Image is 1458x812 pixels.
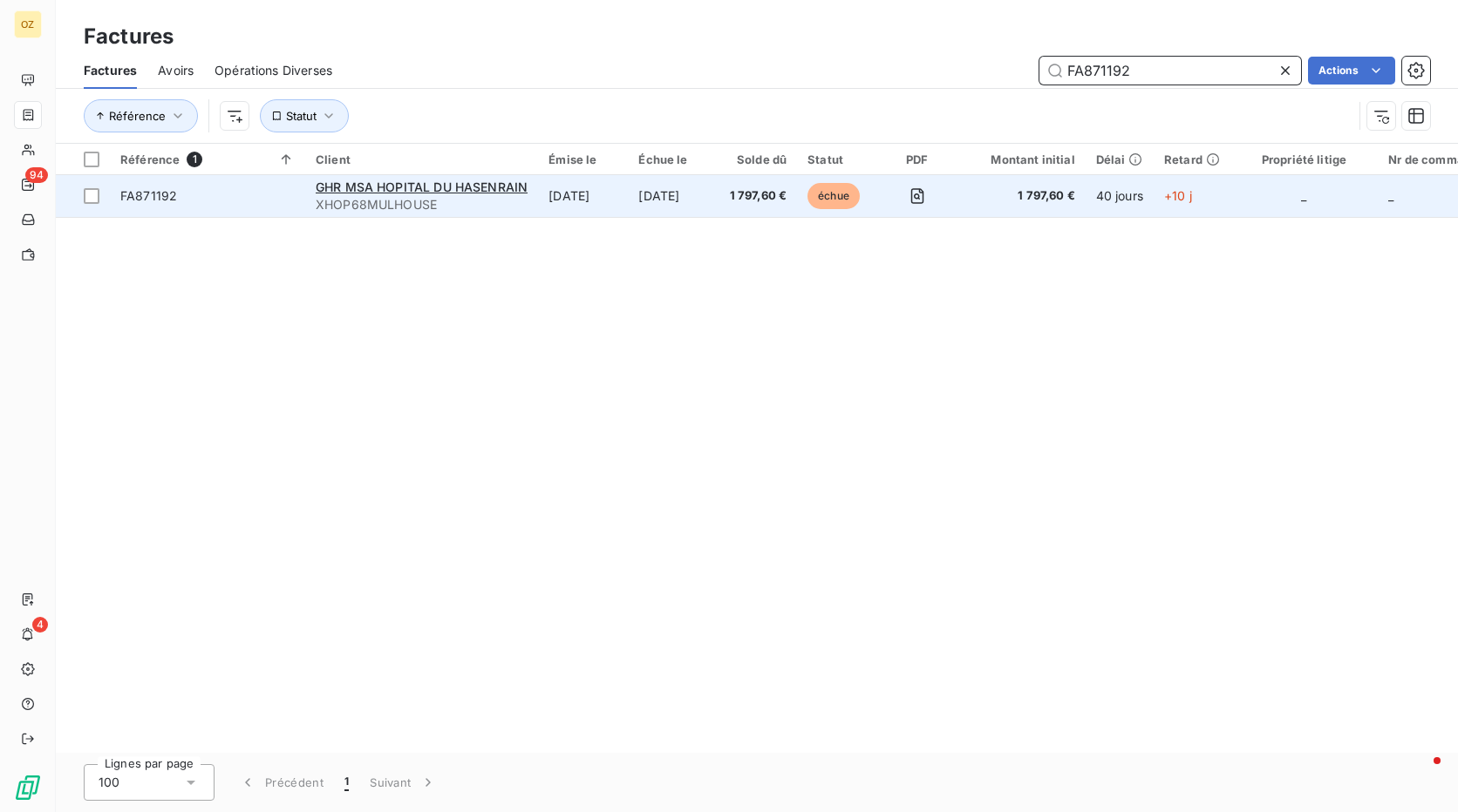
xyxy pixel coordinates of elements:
[109,109,166,123] span: Référence
[215,62,332,79] span: Opérations Diverses
[120,152,180,166] span: Référence
[1388,188,1393,203] span: _
[316,196,528,213] span: XHOP68MULHOUSE
[538,175,628,217] td: [DATE]
[730,152,787,166] div: Solde dû
[885,152,949,166] div: PDF
[807,183,860,209] span: échue
[807,152,864,166] div: Statut
[316,152,528,166] div: Client
[84,99,198,132] button: Référence
[1301,188,1306,203] span: _
[14,774,42,802] img: Logo LeanPay
[1164,152,1220,166] div: Retard
[359,764,447,801] button: Suivant
[25,167,48,183] span: 94
[1308,57,1395,85] button: Actions
[548,152,617,166] div: Émise le
[970,187,1074,205] span: 1 797,60 €
[32,617,48,633] span: 4
[970,152,1074,166] div: Montant initial
[1086,175,1154,217] td: 40 jours
[1399,753,1441,795] iframe: Intercom live chat
[260,99,349,132] button: Statut
[187,152,202,167] span: 1
[1164,188,1192,203] span: +10 j
[628,175,719,217] td: [DATE]
[334,764,359,801] button: 1
[344,774,349,791] span: 1
[638,152,708,166] div: Échue le
[158,62,194,79] span: Avoirs
[84,21,174,52] h3: Factures
[1039,57,1301,85] input: Rechercher
[84,62,137,79] span: Factures
[286,109,317,123] span: Statut
[1241,152,1367,166] div: Propriété litige
[1096,152,1143,166] div: Délai
[316,179,528,194] span: GHR MSA HOPITAL DU HASENRAIN
[228,764,334,801] button: Précédent
[14,10,42,38] div: OZ
[120,188,177,203] span: FA871192
[99,774,119,791] span: 100
[730,187,787,205] span: 1 797,60 €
